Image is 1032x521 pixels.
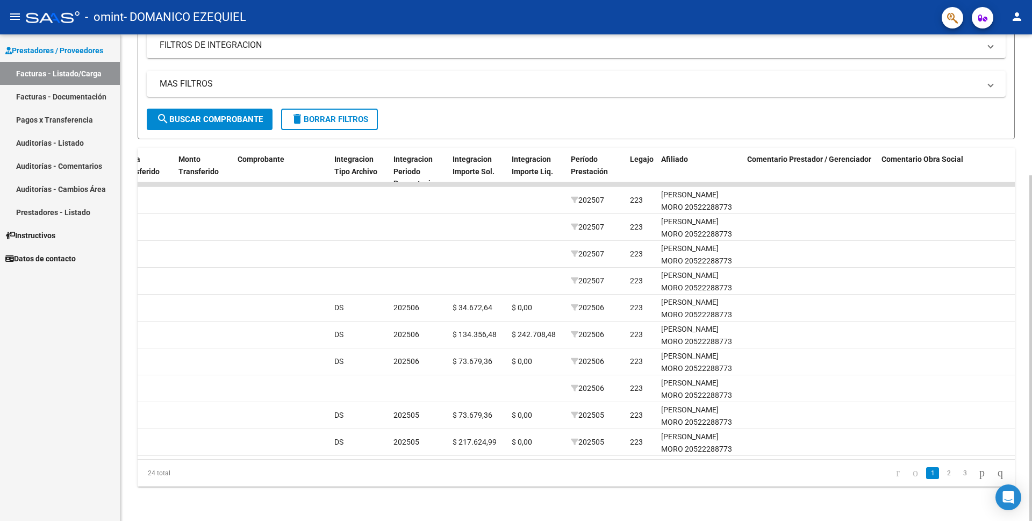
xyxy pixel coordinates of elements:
[630,436,643,448] div: 223
[571,276,604,285] span: 202507
[661,377,739,402] div: [PERSON_NAME] MORO 20522288773
[571,411,604,419] span: 202505
[512,411,532,419] span: $ 0,00
[661,155,688,163] span: Afiliado
[147,32,1006,58] mat-expansion-panel-header: FILTROS DE INTEGRACION
[393,357,419,366] span: 202506
[958,467,971,479] a: 3
[512,438,532,446] span: $ 0,00
[453,155,494,176] span: Integracion Importe Sol.
[393,155,439,188] span: Integracion Periodo Presentacion
[334,357,343,366] span: DS
[571,155,608,176] span: Período Prestación
[571,384,604,392] span: 202506
[115,148,174,195] datatable-header-cell: Fecha Transferido
[5,45,103,56] span: Prestadores / Proveedores
[993,467,1008,479] a: go to last page
[334,303,343,312] span: DS
[124,5,246,29] span: - DOMANICO EZEQUIEL
[630,221,643,233] div: 223
[393,330,419,339] span: 202506
[512,330,556,339] span: $ 242.708,48
[160,39,980,51] mat-panel-title: FILTROS DE INTEGRACION
[908,467,923,479] a: go to previous page
[5,253,76,265] span: Datos de contacto
[512,155,553,176] span: Integracion Importe Liq.
[453,357,492,366] span: $ 73.679,36
[330,148,389,195] datatable-header-cell: Integracion Tipo Archivo
[630,329,643,341] div: 223
[453,411,492,419] span: $ 73.679,36
[571,330,604,339] span: 202506
[661,296,739,321] div: [PERSON_NAME] MORO 20522288773
[512,303,532,312] span: $ 0,00
[507,148,567,195] datatable-header-cell: Integracion Importe Liq.
[147,71,1006,97] mat-expansion-panel-header: MAS FILTROS
[926,467,939,479] a: 1
[661,350,739,375] div: [PERSON_NAME] MORO 20522288773
[661,269,739,294] div: [PERSON_NAME] MORO 20522288773
[995,484,1021,510] div: Open Intercom Messenger
[630,355,643,368] div: 223
[571,249,604,258] span: 202507
[942,467,955,479] a: 2
[571,438,604,446] span: 202505
[626,148,657,195] datatable-header-cell: Legajo
[174,148,233,195] datatable-header-cell: Monto Transferido
[147,109,273,130] button: Buscar Comprobante
[881,155,963,163] span: Comentario Obra Social
[389,148,448,195] datatable-header-cell: Integracion Periodo Presentacion
[1010,10,1023,23] mat-icon: person
[877,148,1012,195] datatable-header-cell: Comentario Obra Social
[156,112,169,125] mat-icon: search
[334,411,343,419] span: DS
[571,223,604,231] span: 202507
[393,438,419,446] span: 202505
[571,196,604,204] span: 202507
[453,438,497,446] span: $ 217.624,99
[661,431,739,455] div: [PERSON_NAME] MORO 20522288773
[630,409,643,422] div: 223
[160,78,980,90] mat-panel-title: MAS FILTROS
[393,303,419,312] span: 202506
[571,357,604,366] span: 202506
[291,115,368,124] span: Borrar Filtros
[281,109,378,130] button: Borrar Filtros
[178,155,219,176] span: Monto Transferido
[571,303,604,312] span: 202506
[291,112,304,125] mat-icon: delete
[941,464,957,482] li: page 2
[393,411,419,419] span: 202505
[661,242,739,267] div: [PERSON_NAME] MORO 20522288773
[156,115,263,124] span: Buscar Comprobante
[567,148,626,195] datatable-header-cell: Período Prestación
[630,275,643,287] div: 223
[630,194,643,206] div: 223
[5,230,55,241] span: Instructivos
[85,5,124,29] span: - omint
[630,382,643,395] div: 223
[661,404,739,429] div: [PERSON_NAME] MORO 20522288773
[891,467,905,479] a: go to first page
[630,155,654,163] span: Legajo
[630,248,643,260] div: 223
[512,357,532,366] span: $ 0,00
[138,460,311,487] div: 24 total
[924,464,941,482] li: page 1
[334,330,343,339] span: DS
[630,302,643,314] div: 223
[657,148,743,195] datatable-header-cell: Afiliado
[661,323,739,348] div: [PERSON_NAME] MORO 20522288773
[334,438,343,446] span: DS
[661,189,739,213] div: [PERSON_NAME] MORO 20522288773
[233,148,330,195] datatable-header-cell: Comprobante
[453,330,497,339] span: $ 134.356,48
[747,155,871,163] span: Comentario Prestador / Gerenciador
[661,216,739,240] div: [PERSON_NAME] MORO 20522288773
[448,148,507,195] datatable-header-cell: Integracion Importe Sol.
[119,155,160,176] span: Fecha Transferido
[453,303,492,312] span: $ 34.672,64
[9,10,21,23] mat-icon: menu
[334,155,377,176] span: Integracion Tipo Archivo
[957,464,973,482] li: page 3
